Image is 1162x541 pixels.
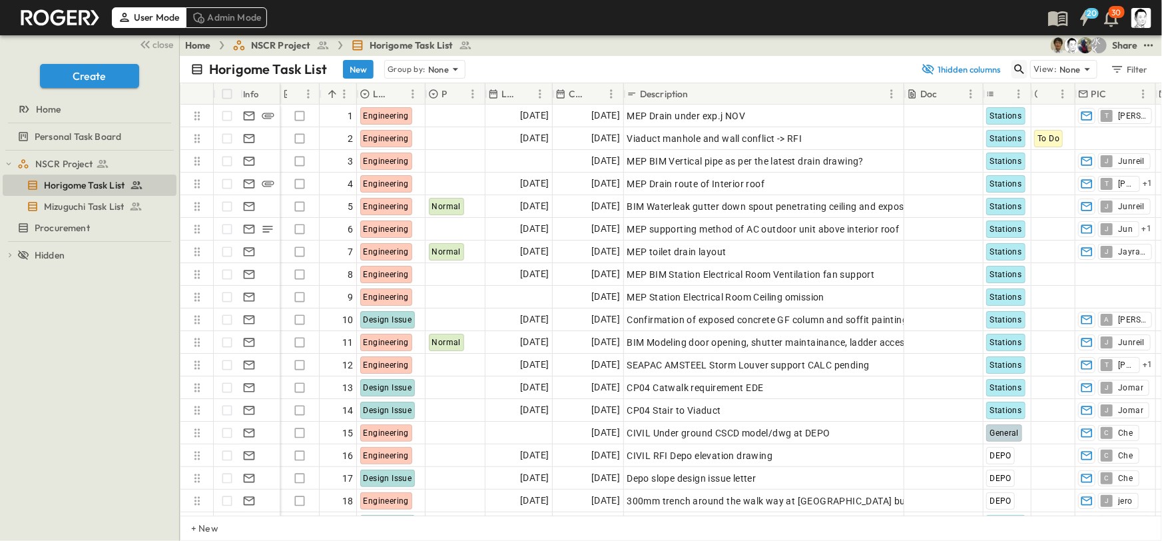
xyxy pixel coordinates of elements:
button: Menu [1055,86,1071,102]
a: Horigome Task List [351,39,472,52]
span: BIM Modeling door opening, shutter maintainance, ladder access [627,336,910,349]
div: Admin Mode [186,7,268,27]
span: Engineering [364,292,409,302]
p: Description [640,87,689,101]
span: Junreil [1118,337,1145,348]
span: Engineering [364,270,409,279]
span: Stations [990,406,1021,415]
span: Engineering [364,134,409,143]
span: Design Issue [364,383,412,392]
span: [DATE] [520,176,549,191]
span: [DATE] [520,312,549,327]
div: Procurementtest [3,217,176,239]
button: Sort [1040,87,1055,101]
span: Home [36,103,61,116]
span: Design Issue [364,315,412,324]
p: Horigome Task List [209,60,327,79]
button: 1hidden columns [913,60,1009,79]
span: [DATE] [591,380,620,395]
span: 7 [348,245,353,259]
span: [DATE] [520,448,549,463]
button: Menu [603,86,619,102]
span: Mizuguchi Task List [44,200,124,213]
span: T [1105,183,1109,184]
img: 堀米 康介(K.HORIGOME) (horigome@bcd.taisei.co.jp) [1064,37,1080,53]
span: MEP Station Electrical Room Ceiling omission [627,290,824,304]
span: + 1 [1143,358,1153,372]
span: Engineering [364,157,409,166]
p: Last Email Date [501,87,515,101]
button: Sort [290,87,304,101]
span: CIVIL Under ground CSCD model/dwg at DEPO [627,426,830,440]
span: 17 [342,472,354,485]
span: J [1105,161,1109,161]
p: + New [191,522,199,535]
span: [DATE] [591,470,620,486]
span: MEP BIM Vertical pipe as per the latest drain drawing? [627,155,864,168]
span: Stations [990,270,1021,279]
div: Horigome Task Listtest [3,175,176,196]
span: Stations [990,202,1021,211]
span: CP04 Stair to Viaduct [627,404,721,417]
p: Doc [920,87,938,101]
p: View: [1033,62,1057,77]
span: [DATE] [520,402,549,418]
button: 20 [1071,6,1098,30]
span: 3 [348,155,353,168]
span: [PERSON_NAME] [1118,111,1146,121]
span: C [1105,478,1109,478]
button: Filter [1105,60,1151,79]
span: Jayrald [1118,247,1146,257]
span: [DATE] [591,334,620,350]
button: Sort [450,87,465,101]
img: 戸島 太一 (T.TOJIMA) (tzmtit00@pub.taisei.co.jp) [1051,37,1067,53]
button: Menu [465,86,481,102]
span: 12 [342,358,354,372]
span: MEP BIM Station Electrical Room Ventilation fan support [627,268,874,281]
span: 10 [342,313,354,326]
button: Sort [517,87,532,101]
span: 13 [342,381,354,394]
span: Stations [990,111,1021,121]
span: Design Issue [364,474,412,483]
span: Junreil [1118,201,1145,212]
span: CIVIL RFI Depo elevation drawing [627,449,772,462]
span: [DATE] [591,312,620,327]
button: Sort [390,87,405,101]
a: Personal Task Board [3,127,174,146]
button: Sort [325,87,340,101]
div: NSCR Projecttest [3,153,176,175]
span: [DATE] [520,516,549,531]
a: Home [3,100,174,119]
span: 5 [348,200,353,213]
span: Stations [990,247,1021,257]
span: 16 [342,449,354,462]
button: Menu [300,86,316,102]
button: Sort [940,87,954,101]
span: [DATE] [520,334,549,350]
div: User Mode [112,7,186,27]
span: [DATE] [520,221,549,237]
span: Normal [432,338,461,347]
span: CP04 Catwalk requirement EDE [627,381,763,394]
span: [DATE] [520,199,549,214]
span: [DATE] [520,131,549,146]
p: Created [569,87,586,101]
span: [PERSON_NAME] [1118,314,1146,325]
span: Normal [432,202,461,211]
span: Stations [990,315,1021,324]
button: close [134,35,176,53]
span: J [1105,251,1109,252]
span: [DATE] [591,267,620,282]
p: None [1059,63,1081,76]
span: Engineering [364,451,409,460]
p: Priority [441,87,447,101]
span: J [1105,229,1109,229]
span: Stations [990,338,1021,347]
span: Jomar [1118,405,1143,416]
span: Che [1118,428,1133,438]
span: [DATE] [520,470,549,486]
div: Share [1112,39,1138,52]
